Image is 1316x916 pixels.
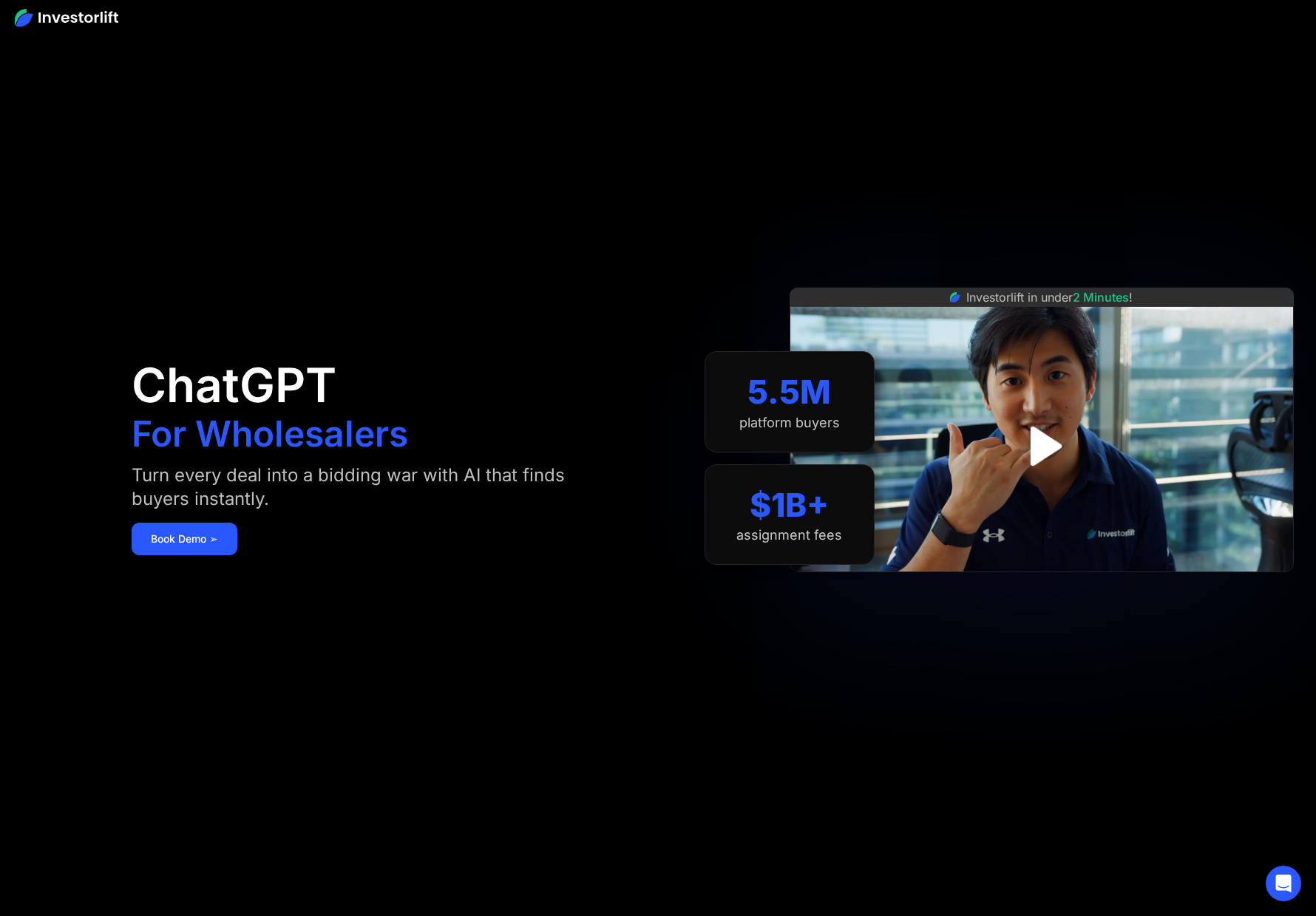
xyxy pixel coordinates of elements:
div: Turn every deal into a bidding war with AI that finds buyers instantly. [132,464,623,511]
h1: For Wholesalers [132,416,408,452]
span: 2 Minutes [1073,290,1129,305]
div: platform buyers [739,415,840,431]
div: $1B+ [750,486,829,525]
iframe: Customer reviews powered by Trustpilot [931,580,1153,597]
a: Book Demo ➢ [132,523,237,555]
a: open lightbox [1008,413,1074,479]
div: Investorlift in under ! [966,288,1133,306]
h1: ChatGPT [132,362,336,409]
div: Open Intercom Messenger [1266,866,1301,901]
div: assignment fees [736,527,842,543]
div: 5.5M [747,373,831,412]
